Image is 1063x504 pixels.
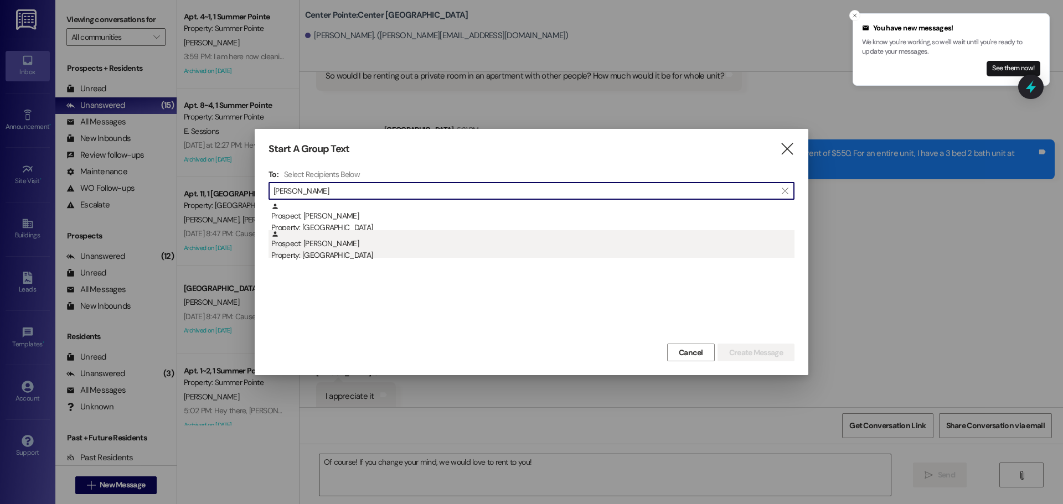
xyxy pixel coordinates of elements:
button: Close toast [849,10,860,21]
p: We know you're working, so we'll wait until you're ready to update your messages. [862,38,1040,57]
div: Property: [GEOGRAPHIC_DATA] [271,222,794,233]
i:  [780,143,794,155]
i:  [782,186,788,195]
h3: Start A Group Text [269,143,349,155]
span: Create Message [729,347,783,358]
div: Property: [GEOGRAPHIC_DATA] [271,250,794,261]
div: Prospect: [PERSON_NAME] [271,230,794,262]
div: You have new messages! [862,23,1040,34]
button: Create Message [718,344,794,361]
input: Search for any contact or apartment [274,183,776,199]
div: Prospect: [PERSON_NAME] [271,202,794,234]
h3: To: [269,169,278,179]
button: Cancel [667,344,715,361]
h4: Select Recipients Below [284,169,360,179]
button: See them now! [987,61,1040,76]
div: Prospect: [PERSON_NAME]Property: [GEOGRAPHIC_DATA] [269,230,794,258]
button: Clear text [776,183,794,199]
div: Prospect: [PERSON_NAME]Property: [GEOGRAPHIC_DATA] [269,202,794,230]
span: Cancel [679,347,703,358]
